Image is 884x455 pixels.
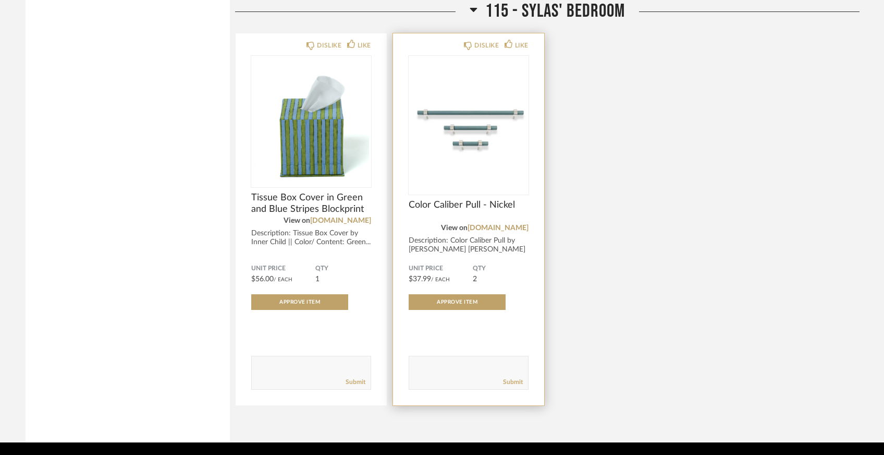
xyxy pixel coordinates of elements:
[515,40,529,51] div: LIKE
[409,56,529,186] div: 0
[251,192,371,215] span: Tissue Box Cover in Green and Blue Stripes Blockprint
[251,56,371,186] img: undefined
[409,236,529,263] div: Description: Color Caliber Pull by [PERSON_NAME] [PERSON_NAME] || Color/ Content: Ni...
[409,294,506,310] button: Approve Item
[409,199,529,211] span: Color Caliber Pull - Nickel
[251,276,274,283] span: $56.00
[473,265,529,273] span: QTY
[431,277,450,282] span: / Each
[251,265,315,273] span: Unit Price
[358,40,371,51] div: LIKE
[409,265,473,273] span: Unit Price
[437,300,477,305] span: Approve Item
[315,265,371,273] span: QTY
[409,56,529,186] img: undefined
[279,300,320,305] span: Approve Item
[317,40,341,51] div: DISLIKE
[409,276,431,283] span: $37.99
[274,277,292,282] span: / Each
[441,224,468,232] span: View on
[284,217,310,224] span: View on
[251,294,348,310] button: Approve Item
[251,229,371,247] div: Description: Tissue Box Cover by Inner Child || Color/ Content: Green...
[315,276,320,283] span: 1
[468,224,529,232] a: [DOMAIN_NAME]
[310,217,371,224] a: [DOMAIN_NAME]
[473,276,477,283] span: 2
[503,378,523,387] a: Submit
[474,40,499,51] div: DISLIKE
[346,378,365,387] a: Submit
